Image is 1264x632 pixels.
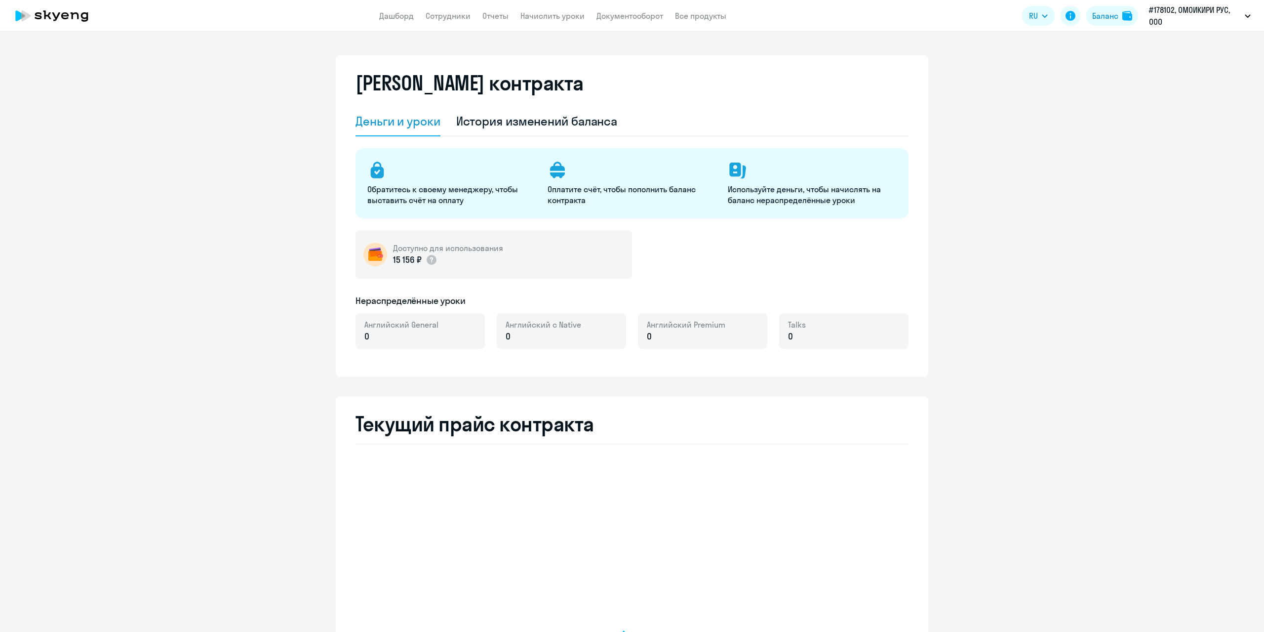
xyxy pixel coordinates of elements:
span: 0 [506,330,511,343]
h5: Нераспределённые уроки [355,295,466,307]
h2: Текущий прайс контракта [355,412,908,436]
a: Начислить уроки [520,11,585,21]
div: История изменений баланса [456,113,618,129]
a: Все продукты [675,11,726,21]
img: wallet-circle.png [363,243,387,266]
span: 0 [647,330,652,343]
h2: [PERSON_NAME] контракта [355,71,584,95]
button: RU [1022,6,1055,26]
div: Баланс [1092,10,1118,22]
img: balance [1122,11,1132,21]
a: Сотрудники [426,11,471,21]
button: #178102, ОМОИКИРИ РУС, ООО [1144,4,1256,28]
span: Английский с Native [506,319,581,330]
a: Дашборд [379,11,414,21]
a: Отчеты [482,11,509,21]
p: Обратитесь к своему менеджеру, чтобы выставить счёт на оплату [367,184,536,206]
a: Документооборот [596,11,663,21]
span: Английский General [364,319,438,330]
p: 15 156 ₽ [393,253,437,266]
span: Talks [788,319,806,330]
h5: Доступно для использования [393,243,503,253]
span: 0 [788,330,793,343]
div: Деньги и уроки [355,113,440,129]
p: Используйте деньги, чтобы начислять на баланс нераспределённые уроки [728,184,896,206]
button: Балансbalance [1086,6,1138,26]
span: RU [1029,10,1038,22]
p: Оплатите счёт, чтобы пополнить баланс контракта [548,184,716,206]
span: 0 [364,330,369,343]
p: #178102, ОМОИКИРИ РУС, ООО [1149,4,1241,28]
span: Английский Premium [647,319,725,330]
